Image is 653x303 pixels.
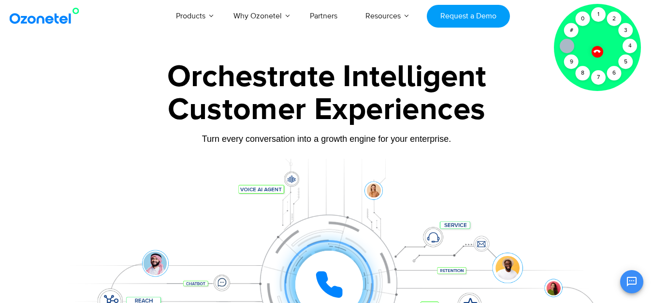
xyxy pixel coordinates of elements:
[576,12,590,26] div: 0
[427,5,509,28] a: Request a Demo
[564,55,579,69] div: 9
[591,7,606,22] div: 1
[591,70,606,85] div: 7
[576,66,590,80] div: 8
[25,87,629,133] div: Customer Experiences
[619,55,633,69] div: 5
[25,61,629,92] div: Orchestrate Intelligent
[564,23,579,38] div: #
[619,23,633,38] div: 3
[607,12,622,26] div: 2
[620,270,643,293] button: Open chat
[623,39,637,53] div: 4
[25,134,629,144] div: Turn every conversation into a growth engine for your enterprise.
[607,66,622,80] div: 6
